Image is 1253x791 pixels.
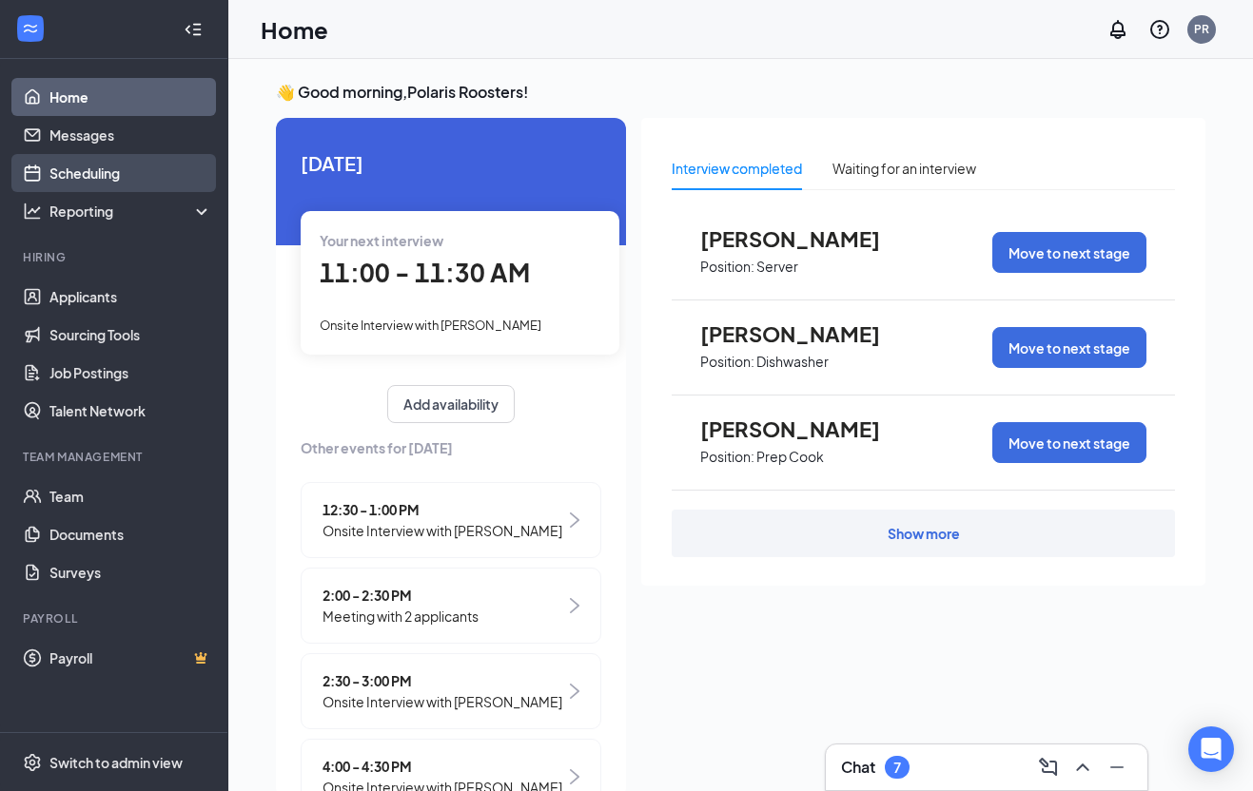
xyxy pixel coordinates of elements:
[700,448,754,466] p: Position:
[756,448,824,466] p: Prep Cook
[323,670,562,691] span: 2:30 - 3:00 PM
[49,316,212,354] a: Sourcing Tools
[1188,726,1234,772] div: Open Intercom Messenger
[49,553,212,591] a: Surveys
[700,353,754,371] p: Position:
[320,318,541,333] span: Onsite Interview with [PERSON_NAME]
[700,226,910,251] span: [PERSON_NAME]
[756,258,798,276] p: Server
[1148,18,1171,41] svg: QuestionInfo
[323,606,479,627] span: Meeting with 2 applicants
[700,416,910,441] span: [PERSON_NAME]
[700,258,754,276] p: Position:
[992,327,1146,368] button: Move to next stage
[49,116,212,154] a: Messages
[21,19,40,38] svg: WorkstreamLogo
[320,257,530,288] span: 11:00 - 11:30 AM
[323,520,562,541] span: Onsite Interview with [PERSON_NAME]
[49,354,212,392] a: Job Postings
[320,232,443,249] span: Your next interview
[23,202,42,221] svg: Analysis
[1033,752,1064,782] button: ComposeMessage
[49,154,212,192] a: Scheduling
[23,249,208,265] div: Hiring
[23,753,42,772] svg: Settings
[832,158,976,179] div: Waiting for an interview
[301,437,601,458] span: Other events for [DATE]
[756,353,829,371] p: Dishwasher
[1106,756,1128,779] svg: Minimize
[700,321,910,346] span: [PERSON_NAME]
[49,78,212,116] a: Home
[323,756,562,777] span: 4:00 - 4:30 PM
[49,202,213,221] div: Reporting
[49,753,183,772] div: Switch to admin view
[49,392,212,430] a: Talent Network
[49,639,212,677] a: PayrollCrown
[323,499,562,520] span: 12:30 - 1:00 PM
[23,610,208,627] div: Payroll
[1106,18,1129,41] svg: Notifications
[1194,21,1209,37] div: PR
[841,757,875,778] h3: Chat
[672,158,802,179] div: Interview completed
[1067,752,1098,782] button: ChevronUp
[301,148,601,178] span: [DATE]
[992,422,1146,463] button: Move to next stage
[261,13,328,46] h1: Home
[184,20,203,39] svg: Collapse
[276,82,1205,103] h3: 👋 Good morning, Polaris Roosters !
[323,585,479,606] span: 2:00 - 2:30 PM
[49,515,212,553] a: Documents
[1102,752,1132,782] button: Minimize
[888,524,960,543] div: Show more
[23,449,208,465] div: Team Management
[1037,756,1060,779] svg: ComposeMessage
[49,477,212,515] a: Team
[387,385,515,423] button: Add availability
[1071,756,1094,779] svg: ChevronUp
[893,760,901,776] div: 7
[992,232,1146,273] button: Move to next stage
[323,691,562,712] span: Onsite Interview with [PERSON_NAME]
[49,278,212,316] a: Applicants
